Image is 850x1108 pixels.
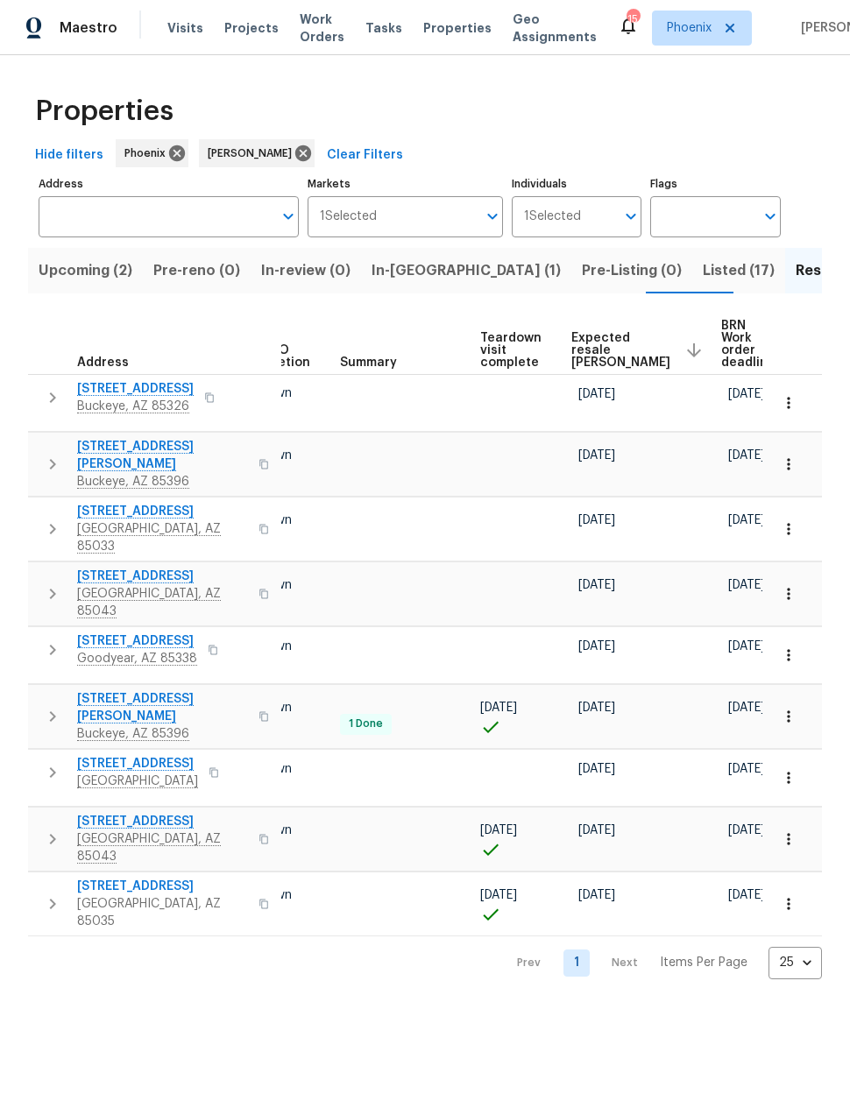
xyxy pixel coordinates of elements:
span: Hide filters [35,145,103,166]
button: Open [619,204,643,229]
button: Clear Filters [320,139,410,172]
span: [DATE] [578,388,615,400]
span: [DATE] [728,640,765,653]
label: Individuals [512,179,642,189]
span: Teardown visit complete [480,332,542,369]
button: Open [480,204,505,229]
span: Summary [340,356,397,369]
span: [DATE] [578,640,615,653]
span: [DATE] [480,702,517,714]
span: [DATE] [728,579,765,591]
span: Listed (17) [703,258,775,283]
span: Geo Assignments [513,11,597,46]
span: [DATE] [480,889,517,901]
span: [PERSON_NAME] [208,145,299,162]
span: Clear Filters [327,145,403,166]
div: 15 [627,11,639,28]
span: [DATE] [480,824,517,836]
span: [DATE] [578,889,615,901]
label: Markets [308,179,503,189]
span: 1 Done [342,716,390,731]
span: Properties [35,102,174,120]
span: Pre-reno (0) [153,258,240,283]
button: Open [758,204,783,229]
span: Expected resale [PERSON_NAME] [571,332,670,369]
span: [DATE] [728,449,765,462]
div: 25 [769,940,822,985]
span: [STREET_ADDRESS] [77,878,248,895]
button: Open [276,204,301,229]
span: [DATE] [728,889,765,901]
span: [DATE] [578,702,615,714]
div: Phoenix [116,139,188,167]
nav: Pagination Navigation [500,947,822,979]
span: Projects [224,19,279,37]
span: [DATE] [578,449,615,462]
span: [DATE] [728,388,765,400]
span: [DATE] [728,763,765,775]
span: Upcoming (2) [39,258,132,283]
span: [DATE] [728,824,765,836]
span: In-review (0) [261,258,351,283]
label: Flags [650,179,781,189]
span: Phoenix [667,19,712,37]
span: 1 Selected [524,209,581,224]
span: [DATE] [578,763,615,775]
label: Address [39,179,299,189]
span: Visits [167,19,203,37]
span: [GEOGRAPHIC_DATA], AZ 85035 [77,895,248,930]
button: Hide filters [28,139,110,172]
span: Phoenix [124,145,173,162]
a: Goto page 1 [563,949,590,977]
span: [DATE] [728,514,765,526]
span: Address [77,356,129,369]
span: Work Orders [300,11,344,46]
p: Items Per Page [660,954,747,971]
span: Properties [423,19,492,37]
span: Tasks [365,22,402,34]
span: Maestro [60,19,117,37]
span: [DATE] [728,702,765,714]
span: [DATE] [578,514,615,526]
span: In-[GEOGRAPHIC_DATA] (1) [372,258,561,283]
span: BRN Work order deadline [721,320,776,369]
span: 1 Selected [320,209,377,224]
span: [DATE] [578,824,615,836]
div: [PERSON_NAME] [199,139,315,167]
span: [DATE] [578,579,615,591]
span: Pre-Listing (0) [582,258,682,283]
